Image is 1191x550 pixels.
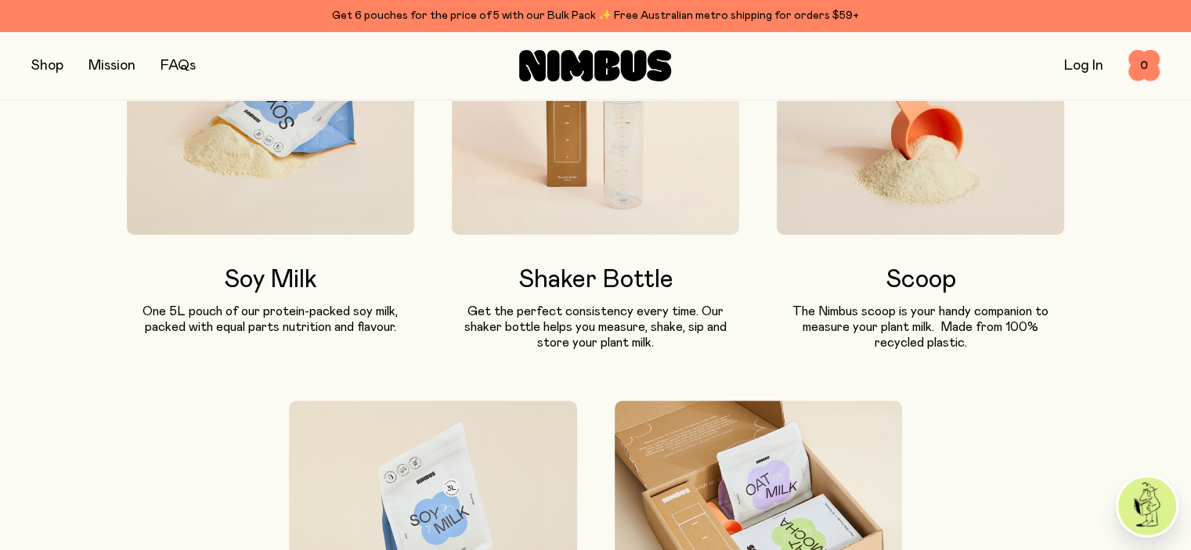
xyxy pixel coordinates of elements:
img: agent [1118,477,1176,535]
div: Get 6 pouches for the price of 5 with our Bulk Pack ✨ Free Australian metro shipping for orders $59+ [31,6,1160,25]
img: Nimbus Shaker Bottle with lid being lifted off [452,5,739,235]
h3: Soy Milk [127,266,414,294]
img: Nimbus scoop with powder [777,5,1064,235]
p: Get the perfect consistency every time. Our shaker bottle helps you measure, shake, sip and store... [452,304,739,350]
img: Soy Milk Powder Flowing Out of Pouch [127,5,414,235]
h3: Scoop [777,266,1064,294]
h3: Shaker Bottle [452,266,739,294]
p: One 5L pouch of our protein-packed soy milk, packed with equal parts nutrition and flavour. [127,304,414,335]
button: 0 [1128,50,1160,81]
p: The Nimbus scoop is your handy companion to measure your plant milk. Made from 100% recycled plas... [777,304,1064,350]
a: FAQs [161,59,196,73]
a: Mission [88,59,135,73]
a: Log In [1064,59,1103,73]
